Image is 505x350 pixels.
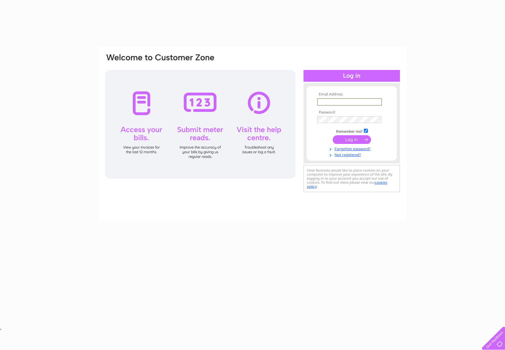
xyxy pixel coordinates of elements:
[316,110,388,115] th: Password:
[316,128,388,134] td: Remember me?
[333,135,371,144] input: Submit
[317,151,388,157] a: Not registered?
[303,165,400,192] div: Clear Business would like to place cookies on your computer to improve your experience of the sit...
[307,180,387,189] a: cookies policy
[317,145,388,151] a: Forgotten password?
[316,92,388,97] th: Email Address:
